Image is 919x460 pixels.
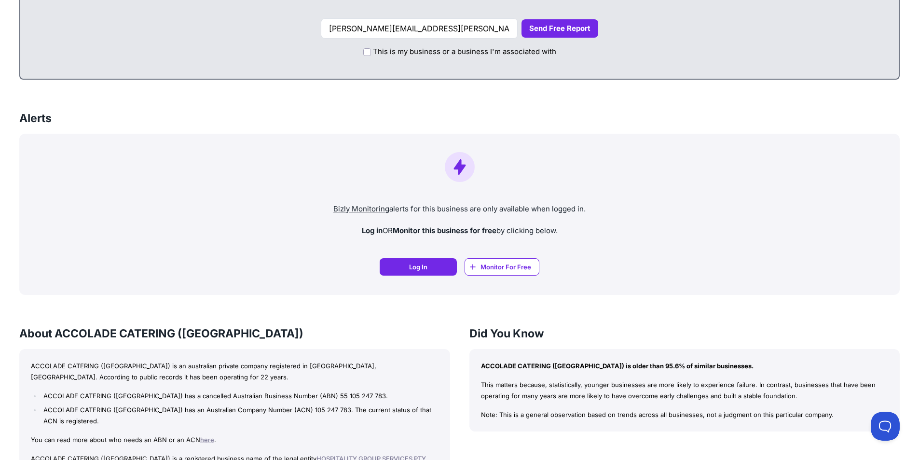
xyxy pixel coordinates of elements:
[41,404,438,427] li: ACCOLADE CATERING ([GEOGRAPHIC_DATA]) has an Australian Company Number (ACN) 105 247 783. The cur...
[373,46,556,57] label: This is my business or a business I'm associated with
[362,226,383,235] strong: Log in
[31,361,439,383] p: ACCOLADE CATERING ([GEOGRAPHIC_DATA]) is an australian private company registered in [GEOGRAPHIC_...
[41,390,438,402] li: ACCOLADE CATERING ([GEOGRAPHIC_DATA]) has a cancelled Australian Business Number (ABN) 55 105 247...
[521,19,598,38] button: Send Free Report
[481,379,889,402] p: This matters because, statistically, younger businesses are more likely to experience failure. In...
[469,326,900,341] h3: Did You Know
[27,225,892,237] p: OR by clicking below.
[393,226,496,235] strong: Monitor this business for free
[200,436,214,444] a: here
[871,412,900,441] iframe: Toggle Customer Support
[19,111,52,126] h3: Alerts
[480,262,531,272] span: Monitor For Free
[321,18,518,39] input: Your email address
[333,204,389,213] a: Bizly Monitoring
[31,434,439,446] p: You can read more about who needs an ABN or an ACN .
[465,258,539,276] a: Monitor For Free
[409,262,427,272] span: Log In
[481,361,889,372] p: ACCOLADE CATERING ([GEOGRAPHIC_DATA]) is older than 95.6% of similar businesses.
[19,326,450,341] h3: About ACCOLADE CATERING ([GEOGRAPHIC_DATA])
[27,204,892,215] p: alerts for this business are only available when logged in.
[380,258,457,276] a: Log In
[481,409,889,420] p: Note: This is a general observation based on trends across all businesses, not a judgment on this...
